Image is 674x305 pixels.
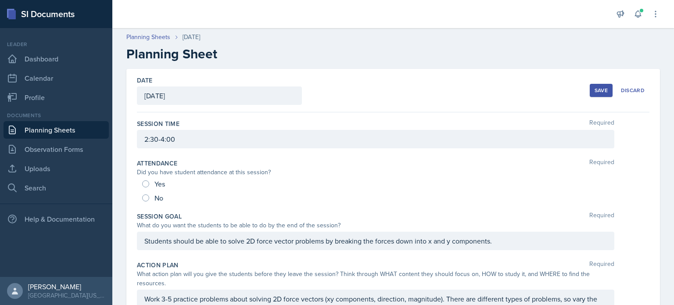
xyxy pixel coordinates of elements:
[137,221,614,230] div: What do you want the students to be able to do by the end of the session?
[589,212,614,221] span: Required
[137,168,614,177] div: Did you have student attendance at this session?
[126,46,660,62] h2: Planning Sheet
[4,160,109,177] a: Uploads
[589,119,614,128] span: Required
[4,69,109,87] a: Calendar
[4,121,109,139] a: Planning Sheets
[4,50,109,68] a: Dashboard
[4,89,109,106] a: Profile
[154,179,165,188] span: Yes
[4,179,109,197] a: Search
[137,119,179,128] label: Session Time
[589,159,614,168] span: Required
[4,111,109,119] div: Documents
[154,194,163,202] span: No
[137,159,178,168] label: Attendance
[137,76,152,85] label: Date
[144,236,607,246] p: Students should be able to solve 2D force vector problems by breaking the forces down into x and ...
[4,40,109,48] div: Leader
[589,261,614,269] span: Required
[137,261,179,269] label: Action Plan
[137,269,614,288] div: What action plan will you give the students before they leave the session? Think through WHAT con...
[621,87,645,94] div: Discard
[4,140,109,158] a: Observation Forms
[183,32,200,42] div: [DATE]
[28,291,105,300] div: [GEOGRAPHIC_DATA][US_STATE] in [GEOGRAPHIC_DATA]
[595,87,608,94] div: Save
[616,84,649,97] button: Discard
[144,134,607,144] p: 2:30-4:00
[137,212,182,221] label: Session Goal
[590,84,613,97] button: Save
[126,32,170,42] a: Planning Sheets
[28,282,105,291] div: [PERSON_NAME]
[4,210,109,228] div: Help & Documentation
